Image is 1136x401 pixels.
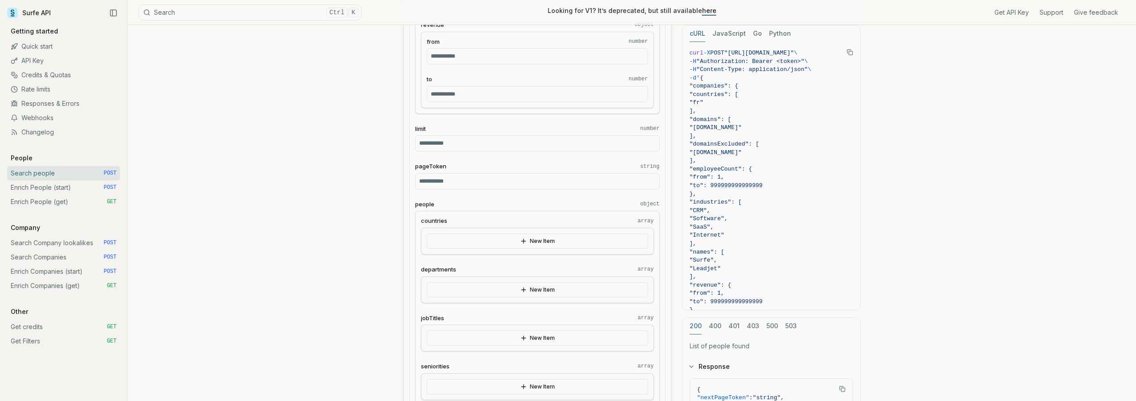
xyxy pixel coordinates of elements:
span: "CRM", [690,207,711,214]
code: string [640,163,659,170]
a: here [702,7,716,14]
span: -d [690,75,697,81]
code: array [637,266,653,273]
span: ], [690,157,697,164]
span: people [415,200,434,209]
button: 500 [766,318,778,334]
code: array [637,363,653,370]
span: , [781,394,784,401]
span: "from": 1, [690,290,724,297]
code: number [628,75,648,83]
span: "Surfe", [690,257,717,263]
span: jobTitles [421,314,444,322]
span: '{ [696,75,703,81]
p: Company [7,223,44,232]
span: countries [421,217,447,225]
p: Looking for V1? It’s deprecated, but still available [548,6,716,15]
span: "Internet" [690,232,724,238]
span: POST [104,170,117,177]
span: "domains": [ [690,116,732,123]
span: "industries": [ [690,199,742,205]
button: 503 [785,318,797,334]
button: 200 [690,318,702,334]
p: Getting started [7,27,62,36]
code: array [637,217,653,225]
span: { [697,386,701,393]
a: Search people POST [7,166,120,180]
span: ], [690,240,697,247]
span: ], [690,108,697,114]
a: Support [1040,8,1063,17]
span: \ [808,66,811,73]
span: "Authorization: Bearer <token>" [696,58,804,65]
a: Search Companies POST [7,250,120,264]
span: "fr" [690,99,703,106]
a: Give feedback [1074,8,1118,17]
span: "[DOMAIN_NAME]" [690,149,742,156]
span: "Content-Type: application/json" [696,66,808,73]
span: \ [804,58,808,65]
span: "employeeCount": { [690,166,752,172]
button: Copy Text [836,382,849,396]
span: POST [104,184,117,191]
span: seniorities [421,362,449,371]
span: "to": 999999999999999 [690,298,763,305]
span: "revenue": { [690,282,732,288]
span: GET [107,198,117,205]
p: List of people found [690,342,853,351]
span: curl [690,50,703,56]
a: Surfe API [7,6,51,20]
a: Search Company lookalikes POST [7,236,120,250]
button: 400 [709,318,721,334]
span: from [427,38,440,46]
span: "domainsExcluded": [ [690,141,759,147]
button: JavaScript [712,25,746,42]
span: "SaaS", [690,224,714,230]
span: : [749,394,753,401]
button: New Item [427,330,648,346]
a: Rate limits [7,82,120,96]
span: "[DOMAIN_NAME]" [690,124,742,131]
a: Get credits GET [7,320,120,334]
span: POST [710,50,724,56]
span: "Software", [690,215,728,222]
button: SearchCtrlK [138,4,362,21]
a: Enrich Companies (start) POST [7,264,120,279]
button: New Item [427,379,648,394]
button: Collapse Sidebar [107,6,120,20]
span: "[URL][DOMAIN_NAME]" [724,50,794,56]
span: to [427,75,432,84]
span: "companies": { [690,83,738,89]
span: "to": 999999999999999 [690,182,763,189]
span: GET [107,323,117,330]
span: "countries": [ [690,91,738,98]
a: Enrich People (start) POST [7,180,120,195]
span: \ [794,50,798,56]
span: }, [690,191,697,197]
button: Copy Text [843,46,857,59]
a: Get Filters GET [7,334,120,348]
span: -H [690,58,697,65]
span: "string" [753,394,780,401]
span: ], [690,273,697,280]
button: 401 [728,318,740,334]
code: number [640,125,659,132]
a: Changelog [7,125,120,139]
p: People [7,154,36,163]
span: limit [415,125,426,133]
kbd: K [349,8,358,17]
a: Enrich Companies (get) GET [7,279,120,293]
a: Webhooks [7,111,120,125]
code: number [628,38,648,45]
span: GET [107,338,117,345]
span: "Leadjet" [690,265,721,272]
span: POST [104,239,117,246]
a: Quick start [7,39,120,54]
span: "from": 1, [690,174,724,180]
button: Python [769,25,791,42]
a: API Key [7,54,120,68]
button: 403 [747,318,759,334]
span: -X [703,50,711,56]
button: New Item [427,234,648,249]
p: Other [7,307,32,316]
